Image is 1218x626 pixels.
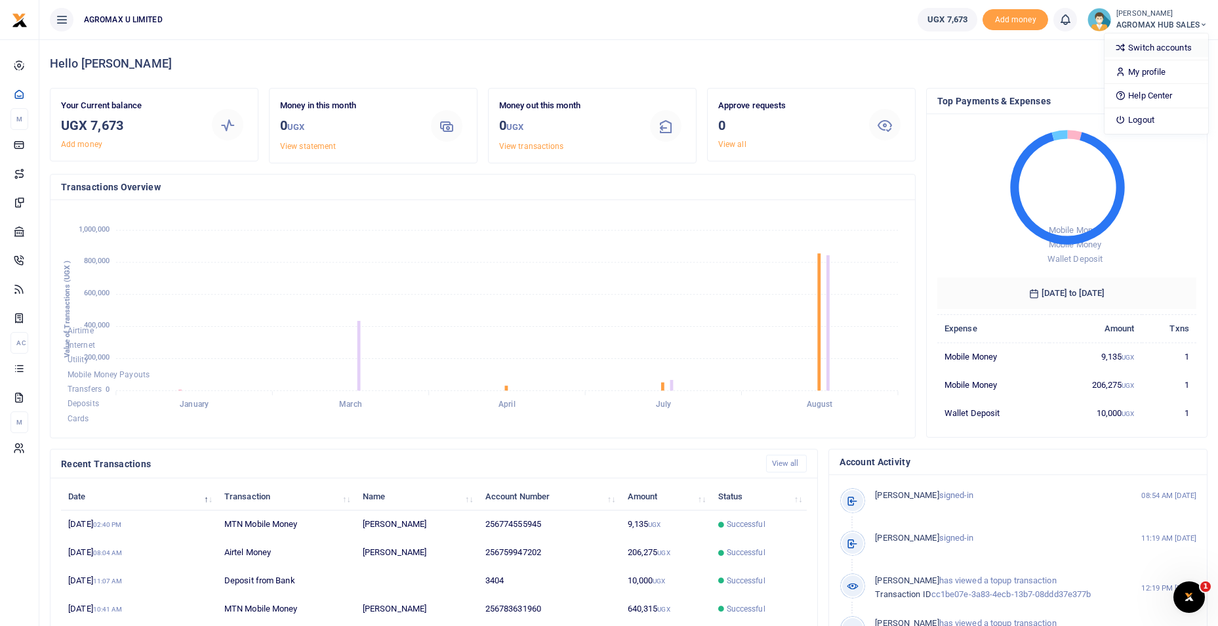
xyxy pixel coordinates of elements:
td: Deposit from Bank [217,567,355,595]
small: UGX [653,577,665,585]
a: logo-small logo-large logo-large [12,14,28,24]
th: Amount: activate to sort column ascending [620,482,710,511]
h3: 0 [280,115,417,137]
iframe: Intercom live chat [1173,581,1205,613]
a: Logout [1105,111,1208,129]
li: M [10,108,28,130]
tspan: January [180,400,209,409]
td: MTN Mobile Money [217,595,355,623]
td: Airtel Money [217,539,355,567]
th: Name: activate to sort column ascending [355,482,478,511]
small: 11:19 AM [DATE] [1141,533,1196,544]
td: 1 [1142,343,1196,371]
p: has viewed a topup transaction cc1be07e-3a83-4ecb-13b7-08ddd37e377b [875,574,1116,602]
tspan: 1,000,000 [79,225,110,234]
span: Mobile Money Payouts [68,370,150,379]
tspan: 600,000 [84,289,110,298]
p: Money in this month [280,99,417,113]
span: Transfers [68,385,102,394]
th: Txns [1142,314,1196,343]
li: Ac [10,332,28,354]
td: 10,000 [1049,399,1141,427]
p: Money out this month [499,99,636,113]
a: profile-user [PERSON_NAME] AGROMAX HUB SALES [1087,8,1208,31]
small: UGX [657,606,670,613]
td: 206,275 [620,539,710,567]
span: Successful [727,603,765,615]
a: View statement [280,142,336,151]
span: [PERSON_NAME] [875,490,939,500]
span: [PERSON_NAME] [875,533,939,543]
td: 1 [1142,371,1196,399]
td: 9,135 [620,511,710,539]
small: 10:41 AM [93,606,123,613]
small: UGX [506,122,523,132]
span: Add money [983,9,1048,31]
span: Cards [68,414,89,423]
small: 12:19 PM [DATE] [1141,583,1196,594]
small: 08:54 AM [DATE] [1141,490,1196,501]
a: Add money [61,140,102,149]
th: Expense [937,314,1050,343]
span: Successful [727,547,765,558]
td: Mobile Money [937,371,1050,399]
span: Utility [68,356,89,365]
tspan: 200,000 [84,353,110,362]
td: 640,315 [620,595,710,623]
td: Wallet Deposit [937,399,1050,427]
a: View all [718,140,746,149]
small: 02:40 PM [93,521,122,528]
tspan: March [339,400,362,409]
li: Toup your wallet [983,9,1048,31]
td: 10,000 [620,567,710,595]
tspan: July [656,400,671,409]
small: [PERSON_NAME] [1116,9,1208,20]
a: View all [766,455,807,472]
td: [DATE] [61,511,217,539]
a: Add money [983,14,1048,24]
tspan: April [498,400,516,409]
a: View transactions [499,142,564,151]
img: logo-small [12,12,28,28]
span: UGX 7,673 [927,13,967,26]
span: 1 [1200,581,1211,592]
span: [PERSON_NAME] [875,575,939,585]
td: [PERSON_NAME] [355,511,478,539]
td: Mobile Money [937,343,1050,371]
span: Mobile Money [1049,240,1101,249]
p: signed-in [875,489,1116,503]
tspan: 800,000 [84,257,110,266]
span: Internet [68,341,95,350]
p: Your Current balance [61,99,198,113]
h4: Top Payments & Expenses [937,94,1196,108]
td: [DATE] [61,595,217,623]
th: Transaction: activate to sort column ascending [217,482,355,511]
td: [DATE] [61,567,217,595]
small: UGX [648,521,660,528]
li: M [10,411,28,433]
tspan: 0 [106,385,110,394]
tspan: August [807,400,833,409]
span: Wallet Deposit [1047,254,1103,264]
td: 206,275 [1049,371,1141,399]
a: UGX 7,673 [918,8,977,31]
th: Amount [1049,314,1141,343]
td: 256759947202 [478,539,620,567]
h4: Hello [PERSON_NAME] [50,56,1208,71]
h4: Recent Transactions [61,457,756,471]
h6: [DATE] to [DATE] [937,278,1196,309]
h3: UGX 7,673 [61,115,198,135]
tspan: 400,000 [84,321,110,329]
h4: Account Activity [840,455,1196,469]
h3: 0 [499,115,636,137]
small: UGX [657,549,670,556]
small: UGX [1122,382,1134,389]
small: 11:07 AM [93,577,123,585]
p: signed-in [875,532,1116,545]
span: Deposits [68,400,99,409]
span: Successful [727,575,765,587]
span: Transaction ID [875,589,931,599]
td: [DATE] [61,539,217,567]
span: Successful [727,518,765,530]
td: MTN Mobile Money [217,511,355,539]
